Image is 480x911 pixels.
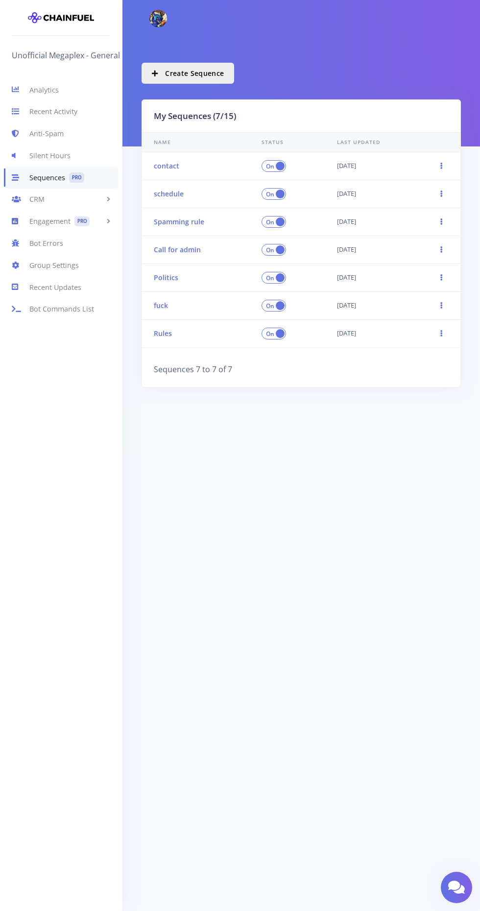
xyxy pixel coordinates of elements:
[142,8,167,29] a: @Pajammers Photo
[154,301,168,310] a: fuck
[325,180,423,208] td: [DATE]
[74,216,90,227] span: PRO
[325,292,423,320] td: [DATE]
[165,69,224,78] span: Create Sequence
[154,273,178,282] a: Politics
[325,208,423,236] td: [DATE]
[154,217,204,226] a: Spamming rule
[142,63,234,84] button: Create Sequence
[325,236,423,264] td: [DATE]
[325,320,423,348] td: [DATE]
[250,132,325,152] th: Status
[12,48,163,63] a: Unofficial Megaplex - General SFW Chat
[325,132,423,152] th: Last Updated
[154,245,201,254] a: Call for admin
[154,189,184,198] a: schedule
[154,329,172,338] a: Rules
[146,360,301,375] div: Sequences 7 to 7 of 7
[325,264,423,292] td: [DATE]
[4,167,118,189] a: SequencesPRO
[149,10,167,27] img: @Pajammers Photo
[69,172,84,183] span: PRO
[28,8,94,27] img: chainfuel-logo
[142,132,250,152] th: Name
[154,110,449,122] h3: My Sequences (7/15)
[325,152,423,180] td: [DATE]
[154,161,179,170] a: contact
